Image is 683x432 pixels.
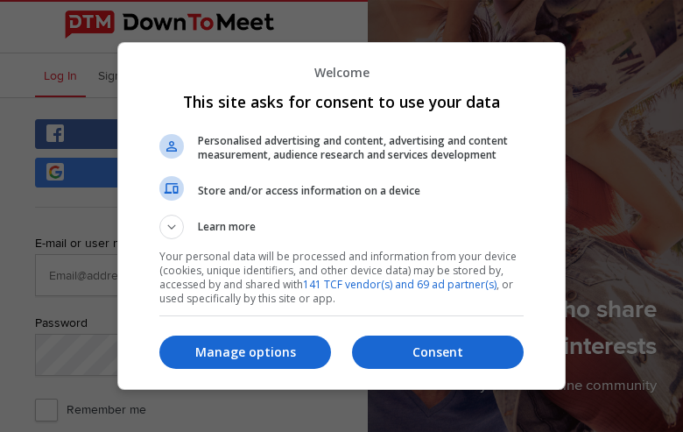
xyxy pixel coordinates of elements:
[352,343,524,361] p: Consent
[117,42,566,389] div: This site asks for consent to use your data
[159,64,524,81] p: Welcome
[352,336,524,369] button: Consent
[159,250,524,306] p: Your personal data will be processed and information from your device (cookies, unique identifier...
[198,184,524,198] span: Store and/or access information on a device
[159,343,331,361] p: Manage options
[198,134,524,162] span: Personalised advertising and content, advertising and content measurement, audience research and ...
[159,336,331,369] button: Manage options
[159,215,524,239] button: Learn more
[198,219,256,239] span: Learn more
[159,91,524,112] h1: This site asks for consent to use your data
[303,277,496,292] a: 141 TCF vendor(s) and 69 ad partner(s)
